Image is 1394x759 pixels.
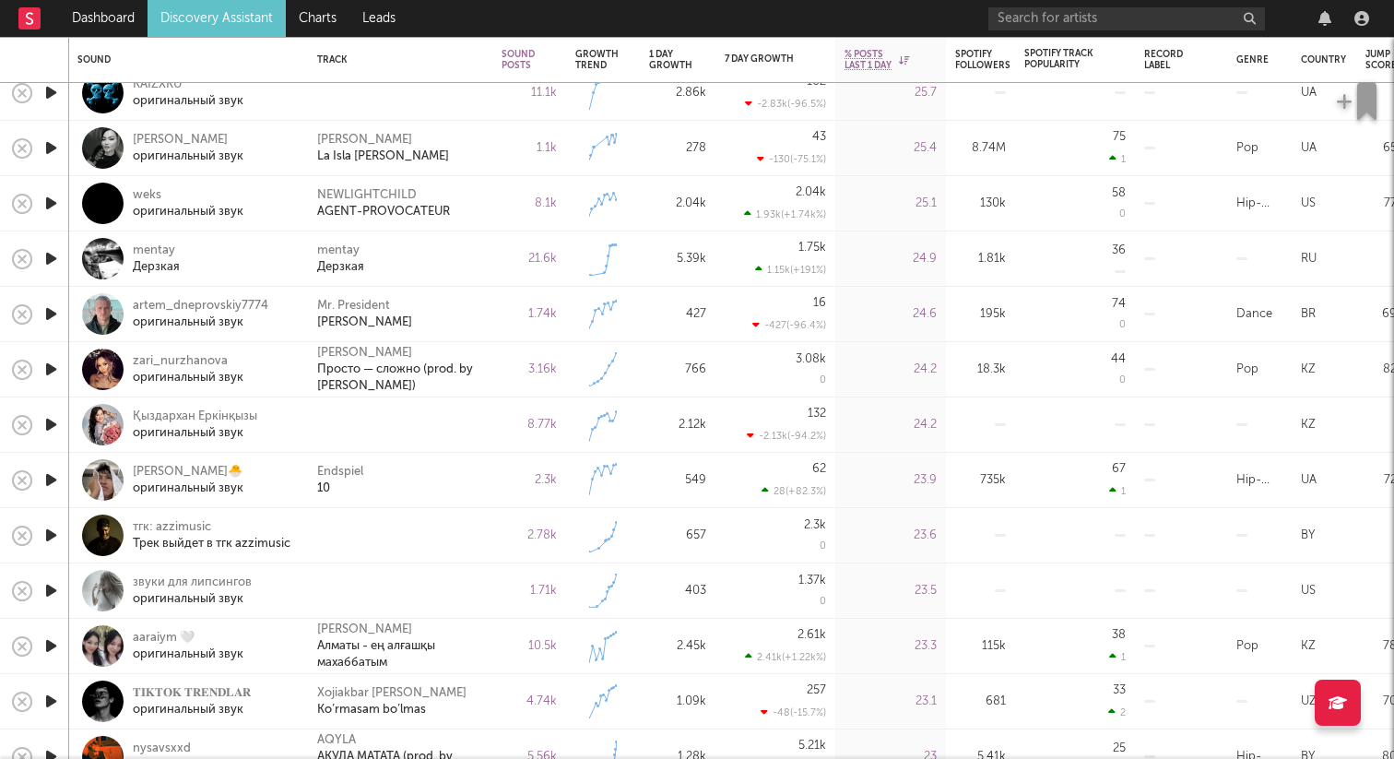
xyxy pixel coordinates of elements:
[317,148,449,165] div: La Isla [PERSON_NAME]
[133,298,268,314] div: artem_dneprovskiy7774
[752,319,826,331] div: -427 ( -96.4 % )
[955,49,1010,71] div: Spotify Followers
[502,49,535,71] div: Sound Posts
[1112,187,1126,199] div: 58
[502,469,557,492] div: 2.3k
[845,49,894,71] span: % Posts Last 1 Day
[649,469,706,492] div: 549
[133,575,252,591] div: звуки для липсингов
[988,7,1265,30] input: Search for artists
[133,132,243,148] div: [PERSON_NAME]
[762,485,826,497] div: 28 ( +82.3 % )
[820,597,826,607] div: 0
[133,314,268,331] div: оригинальный звук
[649,303,706,326] div: 427
[1236,54,1269,65] div: Genre
[317,702,426,718] div: Ko’rmasam bo’lmas
[133,519,290,552] a: тгк: azzimusicТрек выйдет в тгк azzimusic
[1024,48,1098,70] div: Spotify Track Popularity
[133,187,243,204] div: weks
[317,362,483,395] a: Просто — сложно (prod. by [PERSON_NAME])
[133,409,257,425] div: Қыздархан Еркінқызы
[1236,137,1258,160] div: Pop
[1109,485,1126,497] div: 1
[502,691,557,713] div: 4.74k
[133,741,243,757] div: nysavsxxd
[1113,131,1126,143] div: 75
[317,243,360,259] a: mentay
[133,685,251,702] div: 𝐓𝐈𝐊𝐓𝐎𝐊 𝐓𝐑𝐄𝐍𝐃𝐋𝐀𝐑
[317,464,363,480] a: Endspiel
[955,469,1006,492] div: 735k
[1111,353,1126,365] div: 44
[502,137,557,160] div: 1.1k
[1236,469,1282,492] div: Hip-Hop/Rap
[133,353,243,386] a: zari_nurzhanovaоригинальный звук
[1112,629,1126,641] div: 38
[502,359,557,381] div: 3.16k
[796,186,826,198] div: 2.04k
[1236,303,1272,326] div: Dance
[1301,82,1317,104] div: UA
[502,580,557,602] div: 1.71k
[1301,137,1317,160] div: UA
[1236,635,1258,658] div: Pop
[955,248,1006,270] div: 1.81k
[133,702,251,718] div: оригинальный звук
[133,353,243,370] div: zari_nurzhanova
[808,408,826,420] div: 132
[955,137,1006,160] div: 8.74M
[812,463,826,475] div: 62
[1301,359,1316,381] div: KZ
[133,187,243,220] a: weksоригинальный звук
[133,519,290,536] div: тгк: azzimusic
[845,525,937,547] div: 23.6
[1108,706,1126,718] div: 2
[133,148,243,165] div: оригинальный звук
[133,370,243,386] div: оригинальный звук
[1301,54,1346,65] div: Country
[317,638,483,671] div: Алматы - ең алғашқы махаббатым
[955,303,1006,326] div: 195k
[575,49,621,71] div: Growth Trend
[807,684,826,696] div: 257
[845,635,937,658] div: 23.3
[133,425,257,442] div: оригинальный звук
[798,740,826,752] div: 5.21k
[502,248,557,270] div: 21.6k
[649,580,706,602] div: 403
[845,691,937,713] div: 23.1
[845,137,937,160] div: 25.4
[133,298,268,331] a: artem_dneprovskiy7774оригинальный звук
[133,480,243,497] div: оригинальный звук
[1109,651,1126,663] div: 1
[317,54,474,65] div: Track
[798,242,826,254] div: 1.75k
[1301,248,1317,270] div: RU
[955,691,1006,713] div: 681
[317,480,330,497] a: 10
[317,132,412,148] a: [PERSON_NAME]
[845,248,937,270] div: 24.9
[317,685,467,702] a: Xojiakbar [PERSON_NAME]
[1109,153,1126,165] div: 1
[133,630,243,663] a: aaraiym 🤍оригинальный звук
[845,580,937,602] div: 23.5
[1301,580,1316,602] div: US
[845,469,937,492] div: 23.9
[1112,463,1126,475] div: 67
[649,137,706,160] div: 278
[317,345,412,362] div: [PERSON_NAME]
[1301,193,1316,215] div: US
[745,98,826,110] div: -2.83k ( -96.5 % )
[757,153,826,165] div: -130 ( -75.1 % )
[317,298,390,314] a: Mr. President
[502,303,557,326] div: 1.74k
[317,622,412,638] div: [PERSON_NAME]
[1119,375,1126,385] div: 0
[133,409,257,442] a: Қыздархан Еркінқызыоригинальный звук
[317,259,364,276] a: Дерзкая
